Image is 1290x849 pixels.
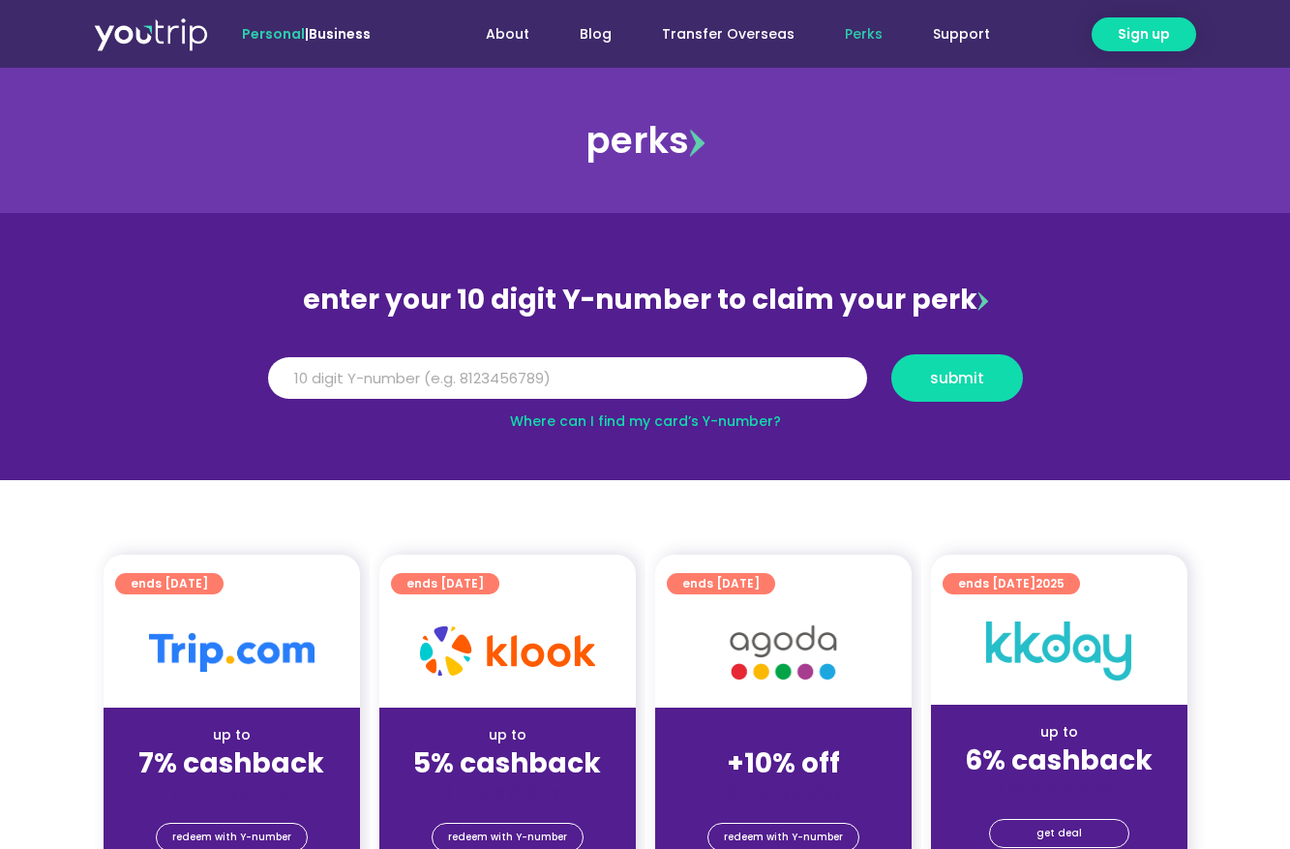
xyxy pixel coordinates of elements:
button: submit [891,354,1023,402]
a: Support [908,16,1015,52]
span: Personal [242,24,305,44]
a: Where can I find my card’s Y-number? [510,411,781,431]
span: | [242,24,371,44]
span: 2025 [1035,575,1065,591]
a: ends [DATE] [115,573,224,594]
input: 10 digit Y-number (e.g. 8123456789) [268,357,867,400]
a: About [461,16,555,52]
a: Transfer Overseas [637,16,820,52]
div: (for stays only) [671,781,896,802]
div: (for stays only) [119,781,345,802]
a: ends [DATE] [391,573,499,594]
span: ends [DATE] [131,573,208,594]
strong: +10% off [727,744,840,782]
div: (for stays only) [395,781,620,802]
div: (for stays only) [946,778,1172,799]
div: up to [119,725,345,745]
strong: 5% cashback [413,744,601,782]
nav: Menu [423,16,1015,52]
a: get deal [989,819,1129,848]
span: get deal [1036,820,1082,847]
strong: 6% cashback [965,742,1153,779]
a: Business [309,24,371,44]
div: enter your 10 digit Y-number to claim your perk [258,275,1033,325]
span: submit [930,371,984,385]
a: ends [DATE]2025 [943,573,1080,594]
a: Blog [555,16,637,52]
a: Perks [820,16,908,52]
span: ends [DATE] [958,573,1065,594]
span: ends [DATE] [406,573,484,594]
div: up to [395,725,620,745]
form: Y Number [268,354,1023,416]
span: ends [DATE] [682,573,760,594]
div: up to [946,722,1172,743]
strong: 7% cashback [138,744,324,782]
a: Sign up [1092,17,1196,51]
span: up to [765,725,801,744]
span: Sign up [1118,24,1170,45]
a: ends [DATE] [667,573,775,594]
